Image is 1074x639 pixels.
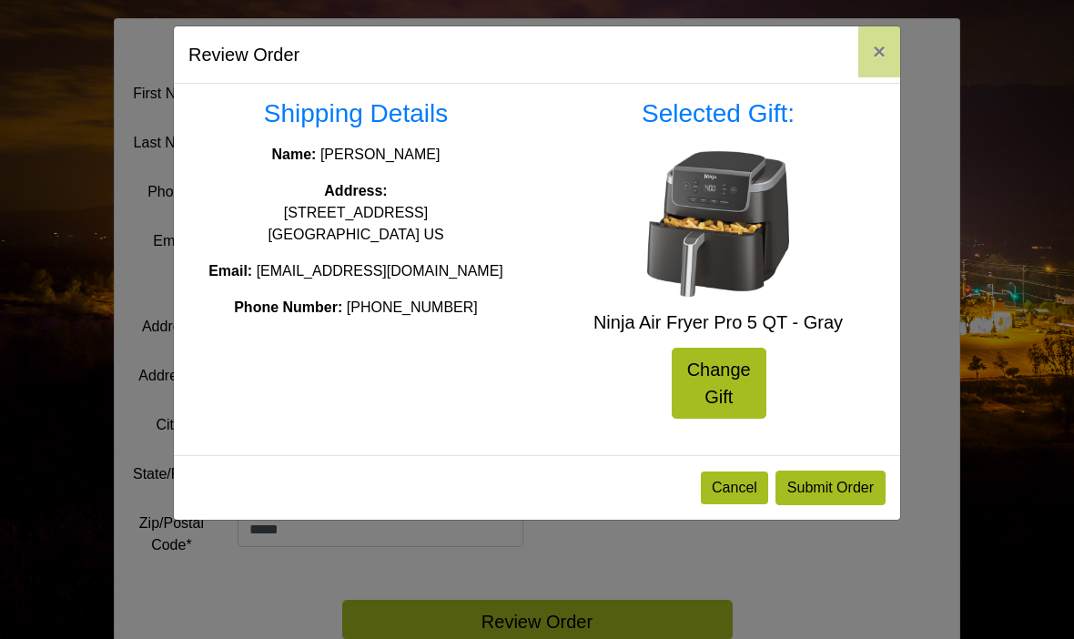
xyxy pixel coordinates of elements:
[873,39,886,64] span: ×
[234,299,342,315] strong: Phone Number:
[551,98,886,129] h3: Selected Gift:
[257,263,503,279] span: [EMAIL_ADDRESS][DOMAIN_NAME]
[645,151,791,297] img: Ninja Air Fryer Pro 5 QT - Gray
[551,311,886,333] h5: Ninja Air Fryer Pro 5 QT - Gray
[701,472,768,504] button: Cancel
[188,98,523,129] h3: Shipping Details
[320,147,441,162] span: [PERSON_NAME]
[347,299,478,315] span: [PHONE_NUMBER]
[208,263,252,279] strong: Email:
[324,183,387,198] strong: Address:
[858,26,900,77] button: Close
[775,471,886,505] button: Submit Order
[272,147,317,162] strong: Name:
[268,205,443,242] span: [STREET_ADDRESS] [GEOGRAPHIC_DATA] US
[188,41,299,68] h5: Review Order
[672,348,766,419] a: Change Gift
